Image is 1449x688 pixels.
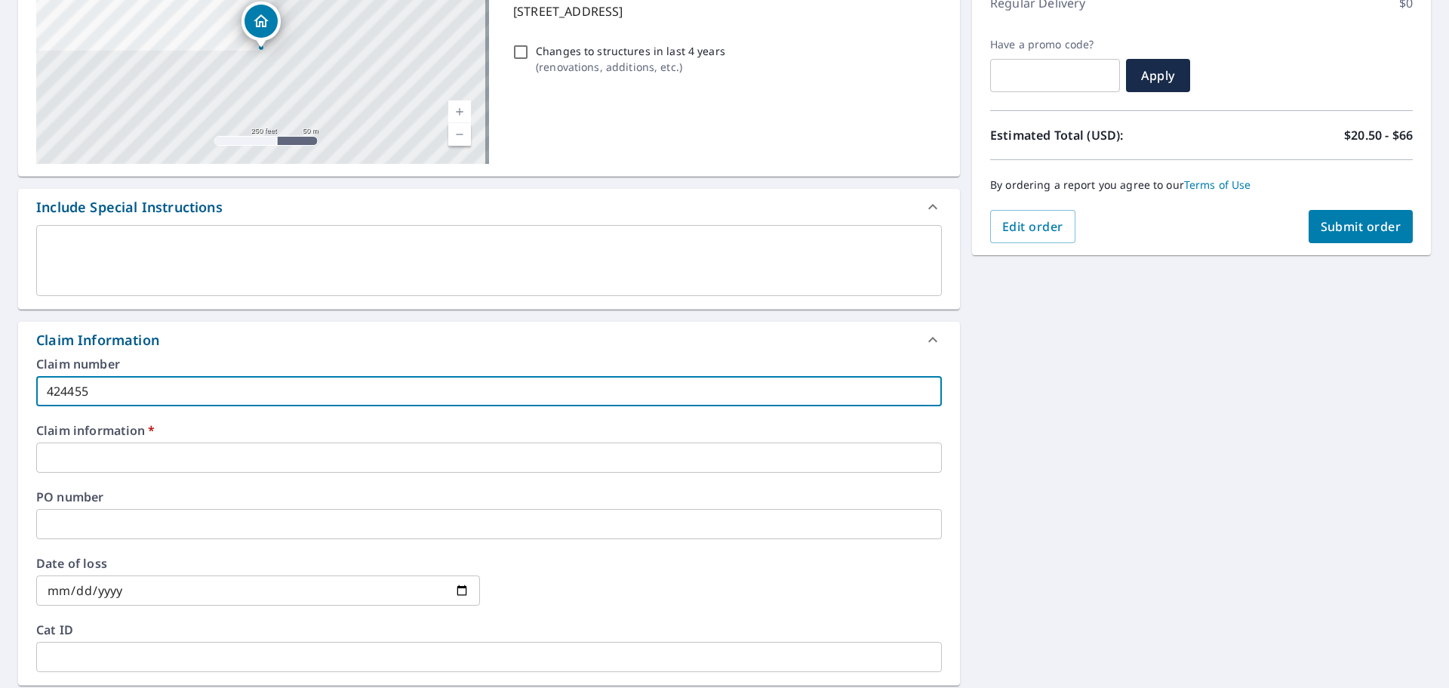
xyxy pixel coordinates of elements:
label: Claim number [36,358,942,370]
a: Current Level 17, Zoom In [448,100,471,123]
div: Claim Information [36,330,159,350]
div: Include Special Instructions [18,189,960,225]
p: Estimated Total (USD): [990,126,1201,144]
label: Cat ID [36,624,942,636]
div: Include Special Instructions [36,197,223,218]
button: Submit order [1309,210,1414,243]
a: Current Level 17, Zoom Out [448,123,471,146]
span: Edit order [1002,218,1063,235]
p: [STREET_ADDRESS] [513,2,936,20]
label: Claim information [36,424,942,437]
button: Apply [1126,59,1190,92]
button: Edit order [990,210,1075,243]
p: ( renovations, additions, etc. ) [536,59,725,75]
p: $20.50 - $66 [1344,126,1413,144]
span: Apply [1138,67,1178,84]
div: Dropped pin, building 1, Residential property, 2205 Ridge Way Shelbyville, KY 40065 [241,2,281,48]
label: Date of loss [36,557,480,569]
span: Submit order [1321,218,1401,235]
label: Have a promo code? [990,38,1120,51]
label: PO number [36,491,942,503]
p: Changes to structures in last 4 years [536,43,725,59]
div: Claim Information [18,322,960,358]
a: Terms of Use [1184,177,1251,192]
p: By ordering a report you agree to our [990,178,1413,192]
